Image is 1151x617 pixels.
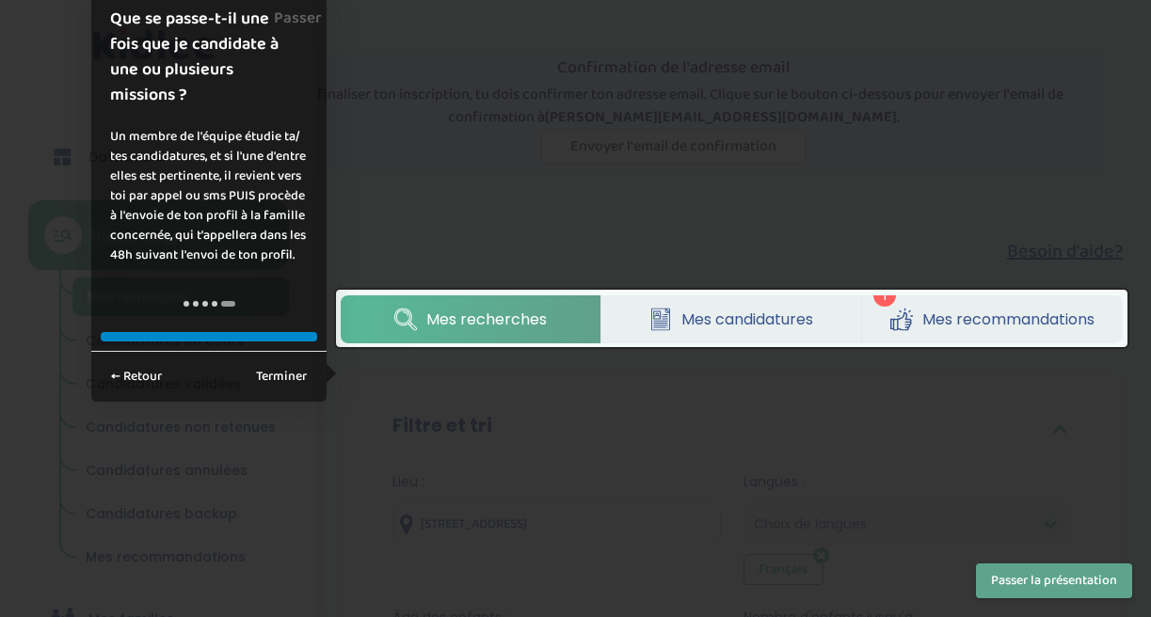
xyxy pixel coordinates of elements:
[976,563,1132,598] button: Passer la présentation
[101,361,172,392] a: ← Retour
[922,308,1095,331] span: Mes recommandations
[601,295,861,343] a: Mes candidatures
[681,308,813,331] span: Mes candidatures
[246,361,317,392] a: Terminer
[110,7,288,108] h1: Que se passe-t-il une fois que je candidate à une ou plusieurs missions ?
[91,108,327,284] div: Un membre de l'équipe étudie ta/ tes candidatures, et si l'une d'entre elles est pertinente, il r...
[862,295,1123,343] a: Mes recommandations
[341,295,600,343] a: Mes recherches
[426,308,547,331] span: Mes recherches
[873,284,896,307] span: 1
